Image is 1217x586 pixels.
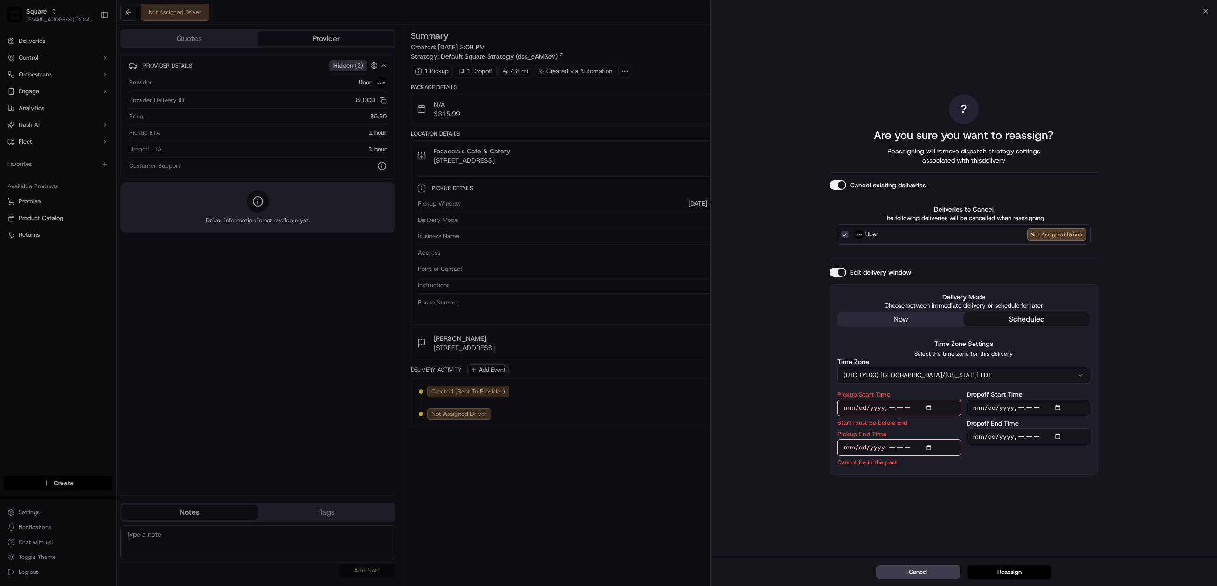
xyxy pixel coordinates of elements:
img: Nash [9,10,28,28]
div: We're available if you need us! [32,99,118,106]
p: Choose between immediate delivery or schedule for later [837,302,1090,310]
label: Dropoff Start Time [967,391,1023,398]
p: Cannot be in the past [837,458,897,467]
input: Got a question? Start typing here... [24,61,168,70]
div: 📗 [9,137,17,144]
span: Reassigning will remove dispatch strategy settings associated with this delivery [874,146,1053,165]
label: Pickup Start Time [837,391,891,398]
label: Pickup End Time [837,431,887,437]
label: Delivery Mode [837,292,1090,302]
p: The following deliveries will be cancelled when reassigning [837,214,1091,222]
span: Knowledge Base [19,136,71,145]
label: Cancel existing deliveries [850,180,926,190]
a: 💻API Documentation [75,132,153,149]
label: Time Zone Settings [934,339,993,348]
h2: Are you sure you want to reassign? [874,128,1053,143]
a: 📗Knowledge Base [6,132,75,149]
img: 1736555255976-a54dd68f-1ca7-489b-9aae-adbdc363a1c4 [9,90,26,106]
a: Powered byPylon [66,158,113,165]
button: now [838,312,964,326]
button: Reassign [968,565,1051,579]
span: Pylon [93,159,113,165]
p: Start must be before End [837,418,907,427]
label: Edit delivery window [850,268,911,277]
label: Dropoff End Time [967,420,1019,427]
button: Cancel [876,565,960,579]
p: Welcome 👋 [9,38,170,53]
p: Select the time zone for this delivery [837,350,1090,358]
div: ? [949,94,979,124]
button: scheduled [964,312,1090,326]
div: Start new chat [32,90,153,99]
button: Start new chat [159,92,170,103]
img: Uber [854,230,864,239]
span: Uber [865,230,878,239]
span: API Documentation [88,136,150,145]
div: 💻 [79,137,86,144]
label: Deliveries to Cancel [837,205,1091,214]
label: Time Zone [837,358,869,365]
